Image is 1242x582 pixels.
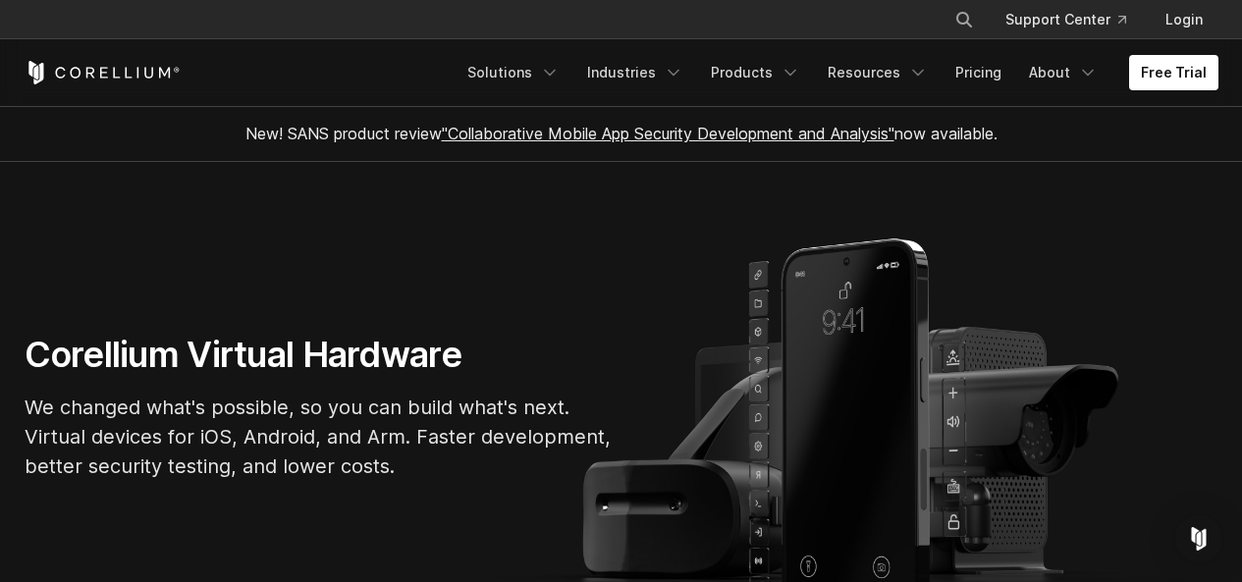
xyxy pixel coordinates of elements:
[1150,2,1218,37] a: Login
[442,124,894,143] a: "Collaborative Mobile App Security Development and Analysis"
[25,61,181,84] a: Corellium Home
[699,55,812,90] a: Products
[25,393,614,481] p: We changed what's possible, so you can build what's next. Virtual devices for iOS, Android, and A...
[816,55,940,90] a: Resources
[1129,55,1218,90] a: Free Trial
[456,55,571,90] a: Solutions
[456,55,1218,90] div: Navigation Menu
[990,2,1142,37] a: Support Center
[946,2,982,37] button: Search
[1175,515,1222,562] div: Open Intercom Messenger
[944,55,1013,90] a: Pricing
[931,2,1218,37] div: Navigation Menu
[25,333,614,377] h1: Corellium Virtual Hardware
[245,124,998,143] span: New! SANS product review now available.
[575,55,695,90] a: Industries
[1017,55,1109,90] a: About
